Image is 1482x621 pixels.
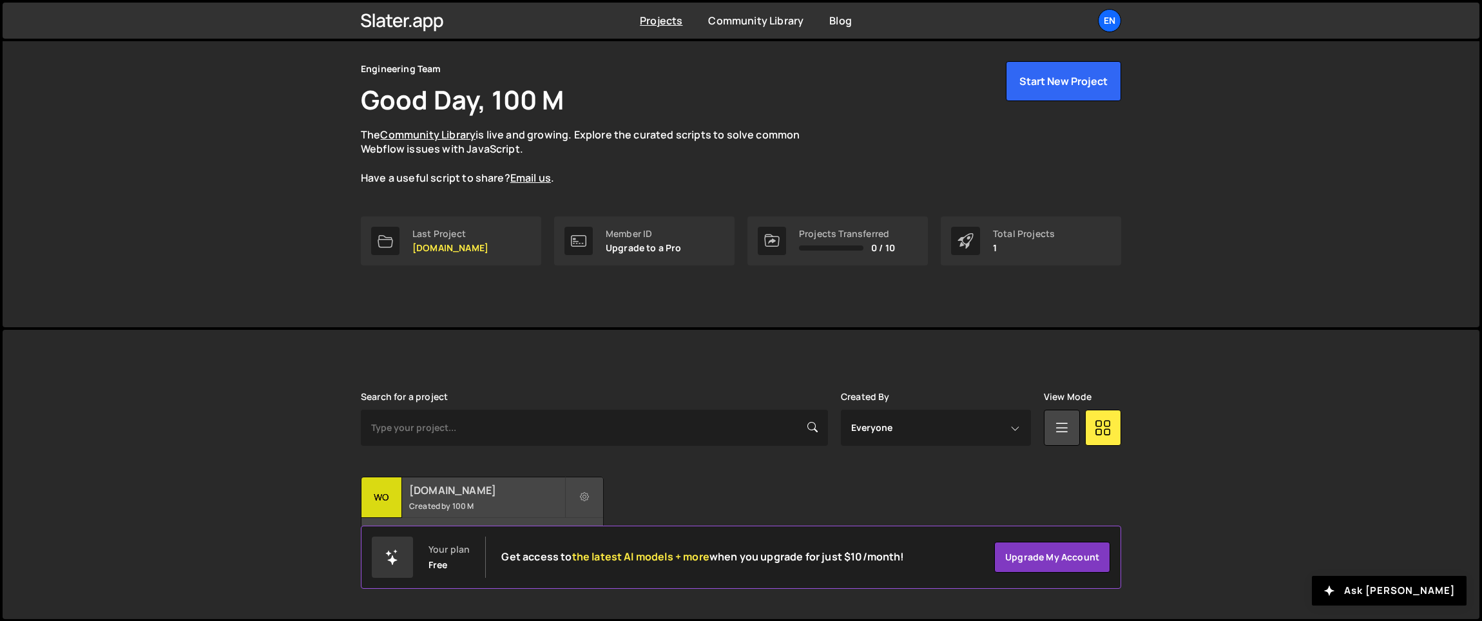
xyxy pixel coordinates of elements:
[361,216,541,265] a: Last Project [DOMAIN_NAME]
[361,128,825,186] p: The is live and growing. Explore the curated scripts to solve common Webflow issues with JavaScri...
[1312,576,1467,606] button: Ask [PERSON_NAME]
[572,549,709,564] span: the latest AI models + more
[361,477,604,557] a: wo [DOMAIN_NAME] Created by 100 M 9 pages, last updated by 100 M [DATE]
[799,229,895,239] div: Projects Transferred
[380,128,476,142] a: Community Library
[841,392,890,402] label: Created By
[361,477,402,518] div: wo
[412,243,488,253] p: [DOMAIN_NAME]
[993,243,1055,253] p: 1
[428,544,470,555] div: Your plan
[606,229,682,239] div: Member ID
[428,560,448,570] div: Free
[993,229,1055,239] div: Total Projects
[994,542,1110,573] a: Upgrade my account
[501,551,904,563] h2: Get access to when you upgrade for just $10/month!
[361,410,828,446] input: Type your project...
[409,483,564,497] h2: [DOMAIN_NAME]
[708,14,804,28] a: Community Library
[361,61,441,77] div: Engineering Team
[606,243,682,253] p: Upgrade to a Pro
[871,243,895,253] span: 0 / 10
[409,501,564,511] small: Created by 100 M
[1044,392,1092,402] label: View Mode
[412,229,488,239] div: Last Project
[1006,61,1121,101] button: Start New Project
[1098,9,1121,32] a: En
[361,392,448,402] label: Search for a project
[361,518,603,557] div: 9 pages, last updated by 100 M [DATE]
[640,14,682,28] a: Projects
[510,171,551,185] a: Email us
[361,82,564,117] h1: Good Day, 100 M
[829,14,852,28] a: Blog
